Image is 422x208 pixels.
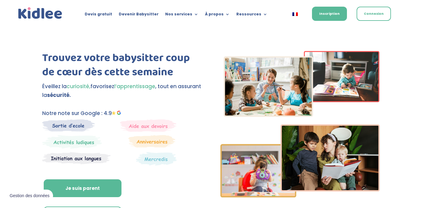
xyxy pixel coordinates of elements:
img: Anniversaire [128,135,175,148]
img: logo_kidlee_bleu [17,6,64,21]
img: Sortie decole [42,119,95,132]
img: Français [292,12,298,16]
span: Gestion des données [10,193,49,199]
a: Ressources [236,12,267,19]
a: Je suis parent [44,179,121,197]
img: Imgs-2 [220,51,380,197]
a: Nos services [165,12,198,19]
img: Atelier thematique [42,152,111,165]
strong: sécurité. [47,91,71,99]
a: Devis gratuit [85,12,112,19]
p: Notre note sur Google : 4.9 [42,109,202,118]
img: weekends [120,119,177,132]
span: curiosité, [67,83,90,90]
button: Gestion des données [6,190,53,202]
a: À propos [205,12,230,19]
h1: Trouvez votre babysitter coup de cœur dès cette semaine [42,51,202,82]
a: Inscription [312,7,347,21]
span: l’apprentissage [114,83,155,90]
a: Devenir Babysitter [119,12,159,19]
a: Kidlee Logo [17,6,64,21]
img: Mercredi [42,135,102,149]
img: Thematique [136,152,177,166]
p: Éveillez la favorisez , tout en assurant la [42,82,202,100]
a: Connexion [357,7,391,21]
